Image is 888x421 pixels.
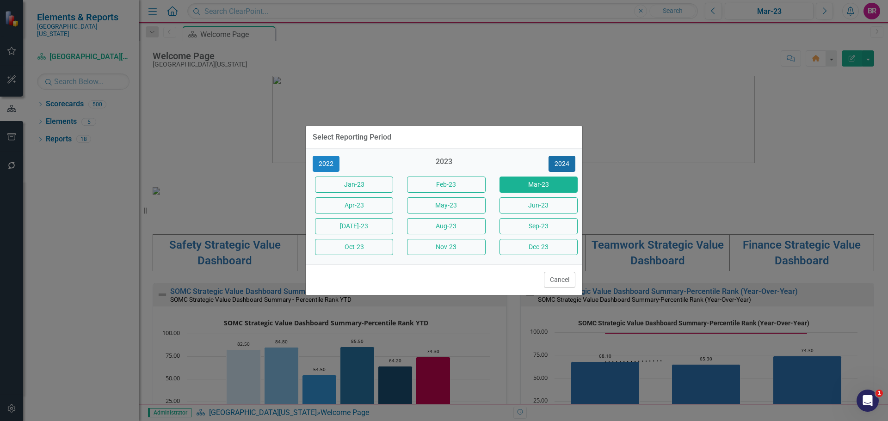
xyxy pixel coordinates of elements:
button: Sep-23 [499,218,578,234]
span: 1 [876,390,883,397]
button: Jun-23 [499,197,578,214]
button: Mar-23 [499,177,578,193]
div: Select Reporting Period [313,133,391,141]
div: 2023 [405,157,483,172]
button: 2024 [549,156,575,172]
button: Aug-23 [407,218,485,234]
button: Jan-23 [315,177,393,193]
button: Nov-23 [407,239,485,255]
button: Apr-23 [315,197,393,214]
button: Oct-23 [315,239,393,255]
button: May-23 [407,197,485,214]
button: Cancel [544,272,575,288]
button: Dec-23 [499,239,578,255]
button: [DATE]-23 [315,218,393,234]
button: Feb-23 [407,177,485,193]
button: 2022 [313,156,339,172]
iframe: Intercom live chat [857,390,879,412]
